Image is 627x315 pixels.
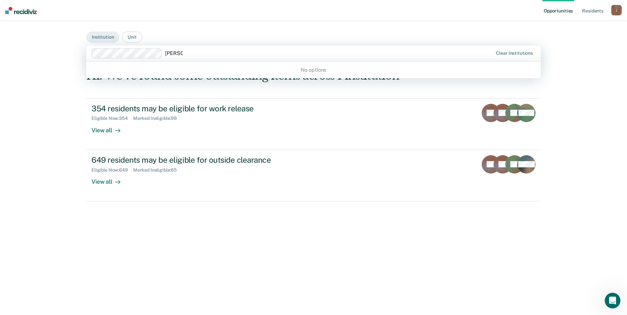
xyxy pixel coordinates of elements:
iframe: Intercom live chat [605,293,620,308]
button: J [611,5,622,15]
div: Marked Ineligible : 65 [133,167,182,173]
div: 354 residents may be eligible for work release [91,104,322,113]
div: No options [86,64,541,76]
div: Eligible Now : 649 [91,167,133,173]
button: Unit [122,31,142,43]
div: Marked Ineligible : 99 [133,116,182,121]
div: View all [91,121,128,134]
a: 354 residents may be eligible for work releaseEligible Now:354Marked Ineligible:99View all [86,98,541,150]
img: Recidiviz [5,7,37,14]
a: 649 residents may be eligible for outside clearanceEligible Now:649Marked Ineligible:65View all [86,150,541,201]
div: Hi. We’ve found some outstanding items across 1 institution [86,69,450,83]
div: 649 residents may be eligible for outside clearance [91,155,322,165]
div: Eligible Now : 354 [91,116,133,121]
div: Clear institutions [496,50,533,56]
div: View all [91,173,128,185]
button: Institution [86,31,119,43]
